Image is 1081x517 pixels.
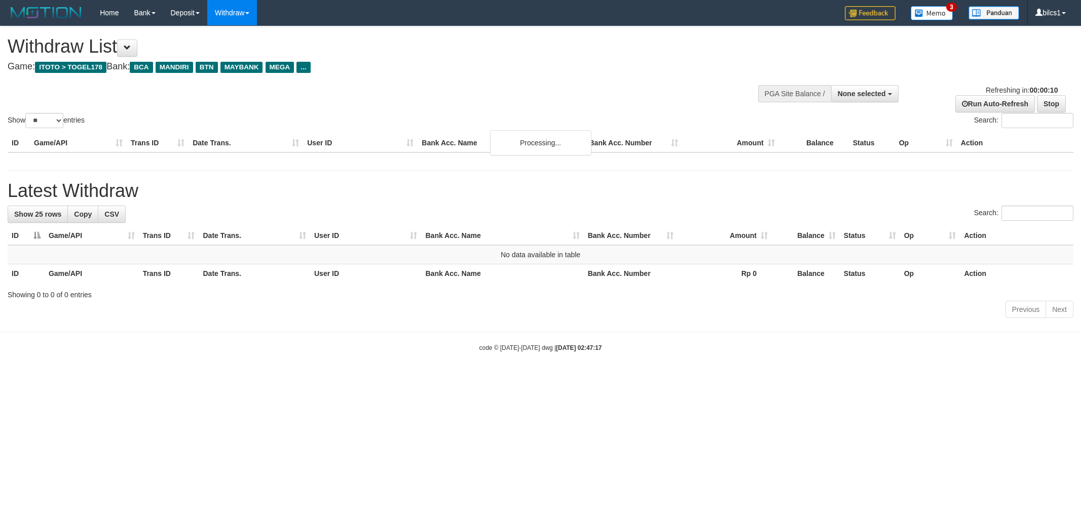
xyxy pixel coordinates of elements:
th: Op [900,264,960,283]
th: Game/API [30,134,127,152]
strong: [DATE] 02:47:17 [556,344,602,351]
a: Show 25 rows [8,206,68,223]
span: BTN [196,62,218,73]
th: Balance [779,134,849,152]
th: Status: activate to sort column ascending [840,226,900,245]
div: PGA Site Balance / [758,85,831,102]
input: Search: [1001,113,1073,128]
small: code © [DATE]-[DATE] dwg | [479,344,602,351]
td: No data available in table [8,245,1073,264]
label: Show entries [8,113,85,128]
th: Date Trans.: activate to sort column ascending [199,226,310,245]
th: Bank Acc. Name [418,134,585,152]
strong: 00:00:10 [1029,86,1058,94]
th: Op: activate to sort column ascending [900,226,960,245]
span: ... [296,62,310,73]
img: Button%20Memo.svg [911,6,953,20]
span: Copy [74,210,92,218]
a: Next [1046,301,1073,318]
span: BCA [130,62,153,73]
label: Search: [974,206,1073,221]
th: Op [895,134,957,152]
h4: Game: Bank: [8,62,711,72]
th: Bank Acc. Number [584,264,678,283]
th: Trans ID [127,134,189,152]
span: Refreshing in: [986,86,1058,94]
th: Trans ID: activate to sort column ascending [139,226,199,245]
th: Action [957,134,1073,152]
button: None selected [831,85,899,102]
input: Search: [1001,206,1073,221]
th: Bank Acc. Name [421,264,583,283]
span: None selected [838,90,886,98]
span: MAYBANK [220,62,263,73]
a: Previous [1005,301,1046,318]
th: ID [8,134,30,152]
span: MANDIRI [156,62,193,73]
img: Feedback.jpg [845,6,896,20]
th: Game/API: activate to sort column ascending [45,226,139,245]
th: Trans ID [139,264,199,283]
span: ITOTO > TOGEL178 [35,62,106,73]
th: Status [849,134,895,152]
th: Rp 0 [678,264,772,283]
span: CSV [104,210,119,218]
th: User ID [303,134,418,152]
th: Bank Acc. Name: activate to sort column ascending [421,226,583,245]
th: ID [8,264,45,283]
th: Status [840,264,900,283]
img: panduan.png [968,6,1019,20]
th: Action [960,226,1073,245]
th: Date Trans. [189,134,303,152]
div: Showing 0 to 0 of 0 entries [8,286,1073,300]
th: Action [960,264,1073,283]
th: User ID [310,264,421,283]
a: Stop [1037,95,1066,112]
th: ID: activate to sort column descending [8,226,45,245]
a: Run Auto-Refresh [955,95,1035,112]
div: Processing... [490,130,591,155]
h1: Withdraw List [8,36,711,57]
th: Date Trans. [199,264,310,283]
th: User ID: activate to sort column ascending [310,226,421,245]
span: 3 [946,3,957,12]
span: MEGA [266,62,294,73]
th: Amount: activate to sort column ascending [678,226,772,245]
th: Balance [772,264,840,283]
select: Showentries [25,113,63,128]
h1: Latest Withdraw [8,181,1073,201]
label: Search: [974,113,1073,128]
th: Bank Acc. Number [585,134,682,152]
span: Show 25 rows [14,210,61,218]
th: Amount [682,134,779,152]
th: Bank Acc. Number: activate to sort column ascending [584,226,678,245]
img: MOTION_logo.png [8,5,85,20]
th: Game/API [45,264,139,283]
th: Balance: activate to sort column ascending [772,226,840,245]
a: Copy [67,206,98,223]
a: CSV [98,206,126,223]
